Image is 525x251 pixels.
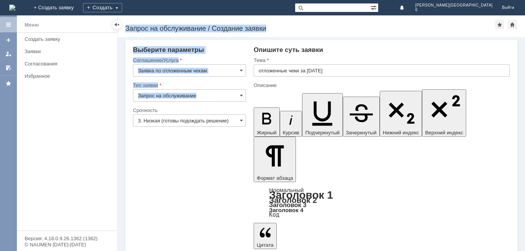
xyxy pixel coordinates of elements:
button: Зачеркнутый [343,97,380,137]
div: © NAUMEN [DATE]-[DATE] [25,242,109,247]
div: Создать [83,3,122,12]
span: Подчеркнутый [305,130,339,136]
a: Заявки [22,45,115,57]
span: Опишите суть заявки [254,46,323,54]
a: Создать заявку [22,33,115,45]
div: Описание [254,83,508,88]
div: Сделать домашней страницей [508,20,517,29]
span: Выберите параметры [133,46,204,54]
button: Жирный [254,107,280,137]
div: Добавить в избранное [495,20,504,29]
button: Курсив [280,111,302,137]
span: [PERSON_NAME][GEOGRAPHIC_DATA] [415,3,493,8]
span: Жирный [257,130,277,136]
div: Тема [254,58,508,63]
a: Заголовок 1 [269,189,333,201]
div: Запрос на обслуживание / Создание заявки [125,25,495,32]
div: Соглашение/Услуга [133,58,244,63]
a: Заголовок 2 [269,196,317,204]
span: Верхний индекс [425,130,463,136]
span: Нижний индекс [383,130,419,136]
div: Срочность [133,108,244,113]
a: Заголовок 3 [269,201,306,208]
div: Согласования [25,61,112,67]
a: Согласования [22,58,115,70]
a: Заголовок 4 [269,207,303,213]
span: Расширенный поиск [370,3,378,11]
div: Тип заявки [133,83,244,88]
div: Меню [25,20,39,30]
button: Подчеркнутый [302,93,342,137]
a: Нормальный [269,187,304,193]
a: Мои согласования [2,62,15,74]
span: Зачеркнутый [346,130,377,136]
div: Создать заявку [25,36,112,42]
div: Версия: 4.18.0.9.26.1362 (1362) [25,236,109,241]
a: Мои заявки [2,48,15,60]
button: Верхний индекс [422,89,466,137]
button: Формат абзаца [254,137,296,182]
a: Создать заявку [2,34,15,46]
button: Нижний индекс [380,91,422,137]
div: Заявки [25,49,112,54]
span: Курсив [283,130,299,136]
div: Формат абзаца [254,187,510,218]
a: Перейти на домашнюю страницу [9,5,15,11]
img: logo [9,5,15,11]
span: Цитата [257,242,274,248]
div: Скрыть меню [112,20,121,29]
span: 6 [415,8,493,12]
button: Цитата [254,223,277,249]
a: Код [269,211,279,218]
div: Избранное [25,73,104,79]
span: Формат абзаца [257,175,293,181]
